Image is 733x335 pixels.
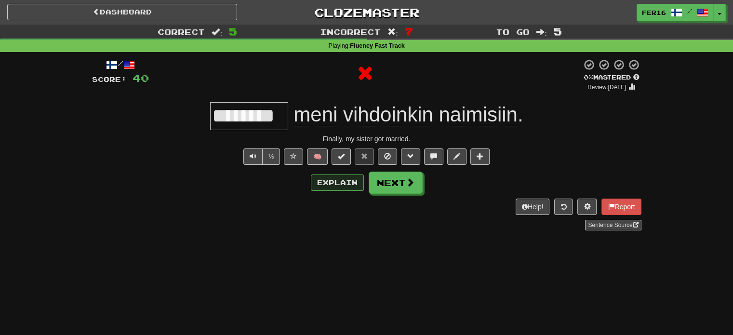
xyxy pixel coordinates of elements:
div: Mastered [582,73,641,82]
button: Grammar (alt+g) [401,148,420,165]
button: 🧠 [307,148,328,165]
span: : [212,28,222,36]
button: Next [369,172,423,194]
button: Favorite sentence (alt+f) [284,148,303,165]
span: naimisiin [439,103,517,126]
a: Sentence Source [585,220,641,230]
div: Finally, my sister got married. [92,134,641,144]
span: Score: [92,75,127,83]
span: vihdoinkin [343,103,433,126]
button: Help! [516,199,550,215]
span: : [536,28,547,36]
button: Set this sentence to 100% Mastered (alt+m) [332,148,351,165]
button: Edit sentence (alt+d) [447,148,466,165]
span: Correct [158,27,205,37]
div: / [92,59,149,71]
button: Add to collection (alt+a) [470,148,490,165]
span: 40 [133,72,149,84]
span: 5 [554,26,562,37]
small: Review: [DATE] [587,84,626,91]
button: Discuss sentence (alt+u) [424,148,443,165]
span: / [687,8,692,14]
span: : [387,28,398,36]
span: To go [496,27,530,37]
button: Report [601,199,641,215]
span: Fer16 [642,8,666,17]
button: Explain [311,174,364,191]
span: 5 [229,26,237,37]
span: meni [293,103,337,126]
span: 7 [405,26,413,37]
span: Incorrect [320,27,381,37]
a: Dashboard [7,4,237,20]
a: Fer16 / [637,4,714,21]
a: Clozemaster [252,4,481,21]
button: Play sentence audio (ctl+space) [243,148,263,165]
span: 0 % [584,73,593,81]
div: Text-to-speech controls [241,148,280,165]
button: Ignore sentence (alt+i) [378,148,397,165]
button: ½ [262,148,280,165]
button: Reset to 0% Mastered (alt+r) [355,148,374,165]
span: . [288,103,523,126]
strong: Fluency Fast Track [350,42,404,49]
button: Round history (alt+y) [554,199,573,215]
